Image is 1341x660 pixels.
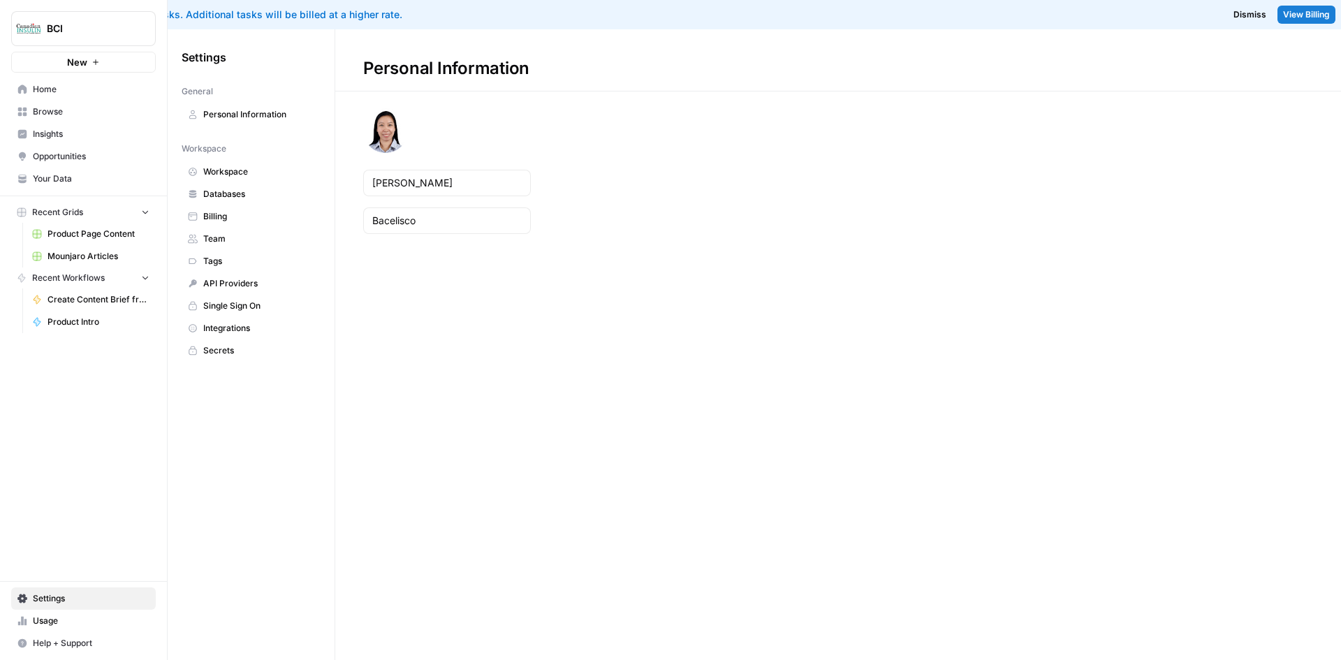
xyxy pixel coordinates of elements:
[11,123,156,145] a: Insights
[182,295,321,317] a: Single Sign On
[182,49,226,66] span: Settings
[203,166,314,178] span: Workspace
[26,245,156,267] a: Mounjaro Articles
[203,255,314,267] span: Tags
[182,228,321,250] a: Team
[33,592,149,605] span: Settings
[32,272,105,284] span: Recent Workflows
[182,183,321,205] a: Databases
[182,142,226,155] span: Workspace
[33,637,149,650] span: Help + Support
[11,632,156,654] button: Help + Support
[33,105,149,118] span: Browse
[11,145,156,168] a: Opportunities
[33,150,149,163] span: Opportunities
[11,11,156,46] button: Workspace: BCI
[11,587,156,610] a: Settings
[335,57,557,80] div: Personal Information
[33,615,149,627] span: Usage
[203,300,314,312] span: Single Sign On
[11,168,156,190] a: Your Data
[363,108,408,153] img: avatar
[32,206,83,219] span: Recent Grids
[11,610,156,632] a: Usage
[33,173,149,185] span: Your Data
[182,205,321,228] a: Billing
[1283,8,1330,21] span: View Billing
[1233,8,1266,21] span: Dismiss
[11,101,156,123] a: Browse
[67,55,87,69] span: New
[47,228,149,240] span: Product Page Content
[11,267,156,288] button: Recent Workflows
[182,250,321,272] a: Tags
[47,316,149,328] span: Product Intro
[16,16,41,41] img: BCI Logo
[11,8,812,22] div: You've used your included tasks. Additional tasks will be billed at a higher rate.
[26,288,156,311] a: Create Content Brief from Keyword - Mounjaro
[1277,6,1335,24] a: View Billing
[203,344,314,357] span: Secrets
[182,85,213,98] span: General
[47,22,131,36] span: BCI
[47,250,149,263] span: Mounjaro Articles
[203,277,314,290] span: API Providers
[47,293,149,306] span: Create Content Brief from Keyword - Mounjaro
[203,210,314,223] span: Billing
[182,161,321,183] a: Workspace
[203,322,314,335] span: Integrations
[182,317,321,339] a: Integrations
[33,128,149,140] span: Insights
[1228,6,1272,24] button: Dismiss
[11,202,156,223] button: Recent Grids
[203,108,314,121] span: Personal Information
[26,311,156,333] a: Product Intro
[11,52,156,73] button: New
[182,339,321,362] a: Secrets
[33,83,149,96] span: Home
[203,188,314,200] span: Databases
[11,78,156,101] a: Home
[182,272,321,295] a: API Providers
[26,223,156,245] a: Product Page Content
[182,103,321,126] a: Personal Information
[203,233,314,245] span: Team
